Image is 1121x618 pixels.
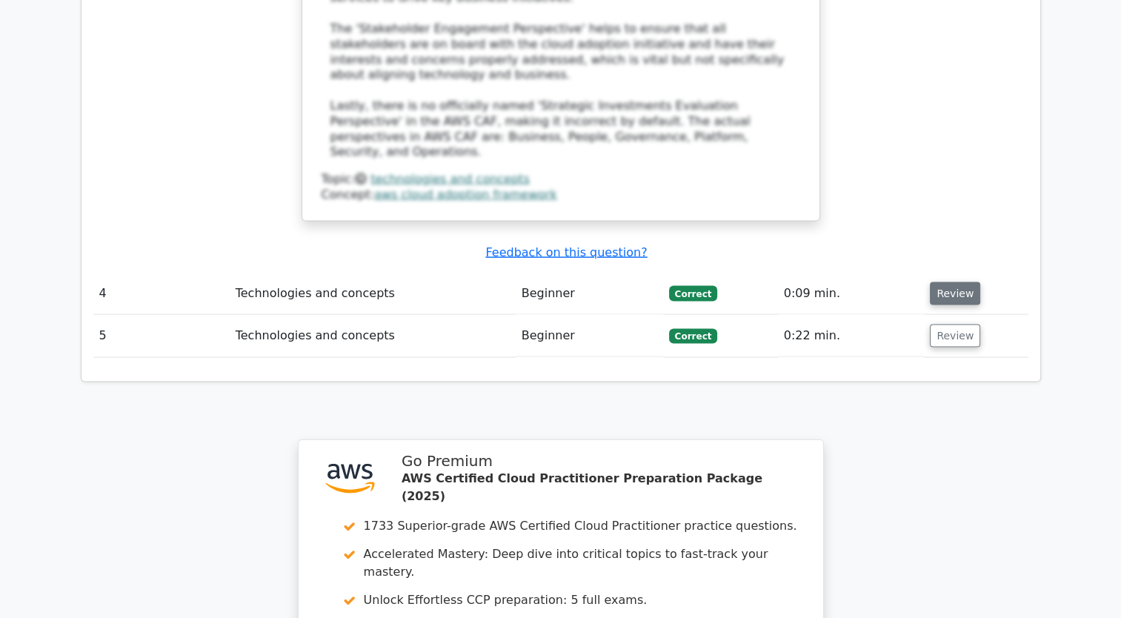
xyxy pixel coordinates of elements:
td: Beginner [516,315,663,357]
button: Review [930,282,980,305]
td: 4 [93,273,230,315]
a: aws cloud adoption framework [374,187,557,202]
span: Correct [669,286,717,301]
td: 5 [93,315,230,357]
div: Topic: [322,172,800,187]
td: Technologies and concepts [230,315,516,357]
td: 0:09 min. [778,273,925,315]
td: Beginner [516,273,663,315]
a: Feedback on this question? [485,245,647,259]
div: Concept: [322,187,800,203]
button: Review [930,325,980,348]
td: Technologies and concepts [230,273,516,315]
td: 0:22 min. [778,315,925,357]
a: technologies and concepts [370,172,529,186]
span: Correct [669,329,717,344]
